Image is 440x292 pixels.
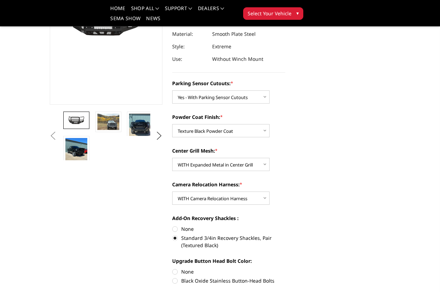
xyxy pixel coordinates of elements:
[172,147,285,154] label: Center Grill Mesh:
[248,10,291,17] span: Select Your Vehicle
[172,214,285,222] label: Add-On Recovery Shackles :
[48,131,58,141] button: Previous
[172,40,207,53] dt: Style:
[243,7,303,20] button: Select Your Vehicle
[212,40,231,53] dd: Extreme
[172,225,285,233] label: None
[172,234,285,249] label: Standard 3/4in Recovery Shackles, Pair (Textured Black)
[165,6,192,16] a: Support
[172,257,285,265] label: Upgrade Button Head Bolt Color:
[172,277,285,284] label: Black Oxide Stainless Button-Head Bolts
[146,16,160,26] a: News
[65,138,87,167] img: 2024-2025 GMC 2500-3500 - Freedom Series - Extreme Front Bumper
[212,53,263,65] dd: Without Winch Mount
[129,114,151,143] img: 2024-2025 GMC 2500-3500 - Freedom Series - Extreme Front Bumper
[172,28,207,40] dt: Material:
[110,16,141,26] a: SEMA Show
[172,268,285,275] label: None
[65,115,87,125] img: 2024-2025 GMC 2500-3500 - Freedom Series - Extreme Front Bumper
[172,113,285,121] label: Powder Coat Finish:
[97,114,119,130] img: 2024-2025 GMC 2500-3500 - Freedom Series - Extreme Front Bumper
[110,6,125,16] a: Home
[131,6,159,16] a: shop all
[172,80,285,87] label: Parking Sensor Cutouts:
[198,6,224,16] a: Dealers
[212,28,256,40] dd: Smooth Plate Steel
[154,131,164,141] button: Next
[172,181,285,188] label: Camera Relocation Harness:
[172,53,207,65] dt: Use:
[296,9,299,17] span: ▾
